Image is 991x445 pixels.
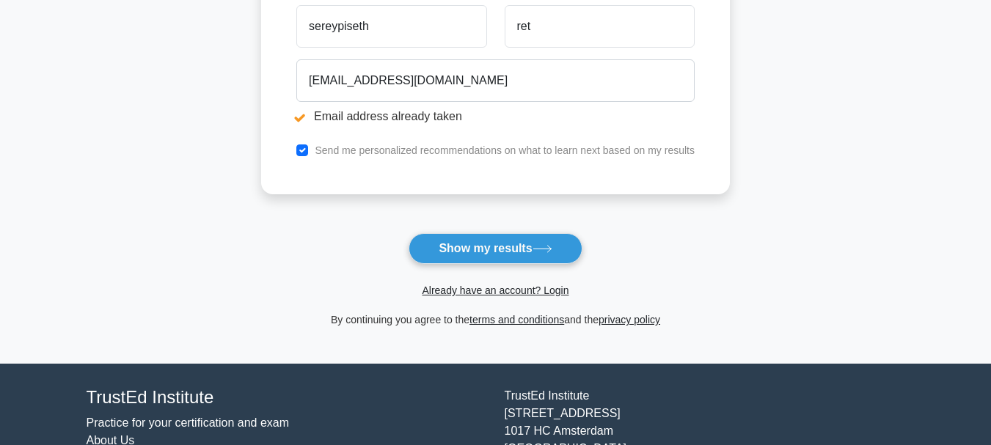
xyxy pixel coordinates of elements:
div: By continuing you agree to the and the [252,311,739,328]
input: First name [296,5,486,48]
h4: TrustEd Institute [87,387,487,408]
a: Practice for your certification and exam [87,416,290,429]
a: terms and conditions [469,314,564,326]
input: Email [296,59,695,102]
button: Show my results [409,233,582,264]
a: Already have an account? Login [422,284,568,296]
input: Last name [505,5,695,48]
a: privacy policy [599,314,660,326]
li: Email address already taken [296,108,695,125]
label: Send me personalized recommendations on what to learn next based on my results [315,144,695,156]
